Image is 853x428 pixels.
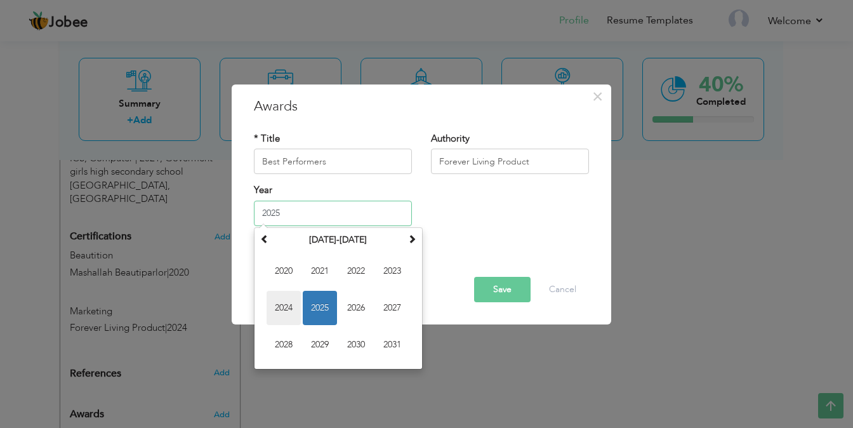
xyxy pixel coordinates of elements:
span: 2028 [267,328,301,362]
span: 2022 [339,254,373,288]
span: Next Decade [407,234,416,243]
label: Authority [431,132,470,145]
th: Select Decade [272,231,404,250]
label: Year [254,184,272,197]
button: Save [474,277,531,302]
span: × [592,85,603,108]
span: 2025 [303,291,337,325]
span: 2021 [303,254,337,288]
span: 2029 [303,328,337,362]
label: * Title [254,132,280,145]
button: Cancel [536,277,589,302]
span: Previous Decade [260,234,269,243]
span: 2030 [339,328,373,362]
span: 2024 [267,291,301,325]
span: 2026 [339,291,373,325]
button: Close [588,86,608,107]
h3: Awards [254,97,589,116]
span: 2031 [375,328,409,362]
span: 2023 [375,254,409,288]
span: 2027 [375,291,409,325]
span: 2020 [267,254,301,288]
